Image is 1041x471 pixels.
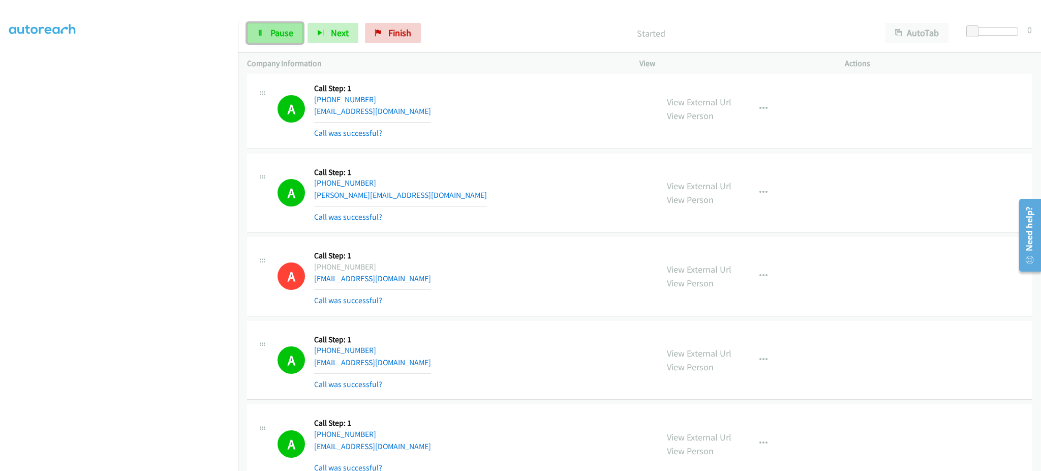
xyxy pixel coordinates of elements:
[667,361,714,373] a: View Person
[314,274,431,283] a: [EMAIL_ADDRESS][DOMAIN_NAME]
[278,95,305,123] h1: A
[314,106,431,116] a: [EMAIL_ADDRESS][DOMAIN_NAME]
[314,418,431,428] h5: Call Step: 1
[885,23,948,43] button: AutoTab
[278,346,305,374] h1: A
[308,23,358,43] button: Next
[314,167,487,178] h5: Call Step: 1
[1027,23,1032,37] div: 0
[314,429,376,439] a: [PHONE_NUMBER]
[247,57,621,70] p: Company Information
[314,251,431,261] h5: Call Step: 1
[667,431,731,443] a: View External Url
[247,23,303,43] a: Pause
[845,57,1032,70] p: Actions
[314,95,376,104] a: [PHONE_NUMBER]
[667,347,731,359] a: View External Url
[314,178,376,188] a: [PHONE_NUMBER]
[278,262,305,290] h1: A
[971,27,1018,36] div: Delay between calls (in seconds)
[314,441,431,451] a: [EMAIL_ADDRESS][DOMAIN_NAME]
[667,263,731,275] a: View External Url
[388,27,411,39] span: Finish
[667,96,731,108] a: View External Url
[314,261,431,273] div: [PHONE_NUMBER]
[435,26,867,40] p: Started
[314,358,431,367] a: [EMAIL_ADDRESS][DOMAIN_NAME]
[314,379,382,389] a: Call was successful?
[1012,195,1041,276] iframe: Resource Center
[314,335,431,345] h5: Call Step: 1
[270,27,293,39] span: Pause
[667,180,731,192] a: View External Url
[278,179,305,207] h1: A
[365,23,421,43] a: Finish
[314,190,487,200] a: [PERSON_NAME][EMAIL_ADDRESS][DOMAIN_NAME]
[314,345,376,355] a: [PHONE_NUMBER]
[314,83,431,94] h5: Call Step: 1
[667,445,714,457] a: View Person
[278,430,305,458] h1: A
[667,110,714,122] a: View Person
[667,277,714,289] a: View Person
[314,128,382,138] a: Call was successful?
[639,57,826,70] p: View
[331,27,349,39] span: Next
[314,212,382,222] a: Call was successful?
[314,296,382,305] a: Call was successful?
[667,194,714,205] a: View Person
